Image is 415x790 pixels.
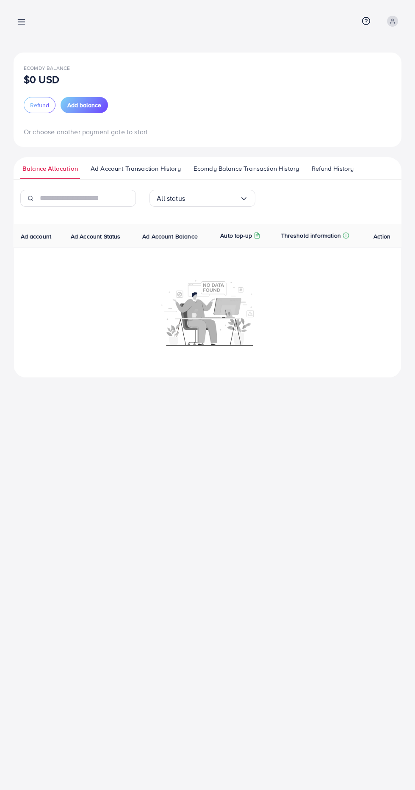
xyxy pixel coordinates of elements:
[142,232,198,241] span: Ad Account Balance
[30,101,49,109] span: Refund
[194,164,299,173] span: Ecomdy Balance Transaction History
[24,97,55,113] button: Refund
[157,192,185,205] span: All status
[373,232,390,241] span: Action
[185,192,240,205] input: Search for option
[24,74,59,84] p: $0 USD
[91,164,181,173] span: Ad Account Transaction History
[22,164,78,173] span: Balance Allocation
[24,127,391,137] p: Or choose another payment gate to start
[71,232,121,241] span: Ad Account Status
[161,279,254,346] img: No account
[220,230,252,241] p: Auto top-up
[281,230,341,241] p: Threshold information
[312,164,354,173] span: Refund History
[67,101,101,109] span: Add balance
[24,64,70,72] span: Ecomdy Balance
[21,232,52,241] span: Ad account
[61,97,108,113] button: Add balance
[149,190,255,207] div: Search for option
